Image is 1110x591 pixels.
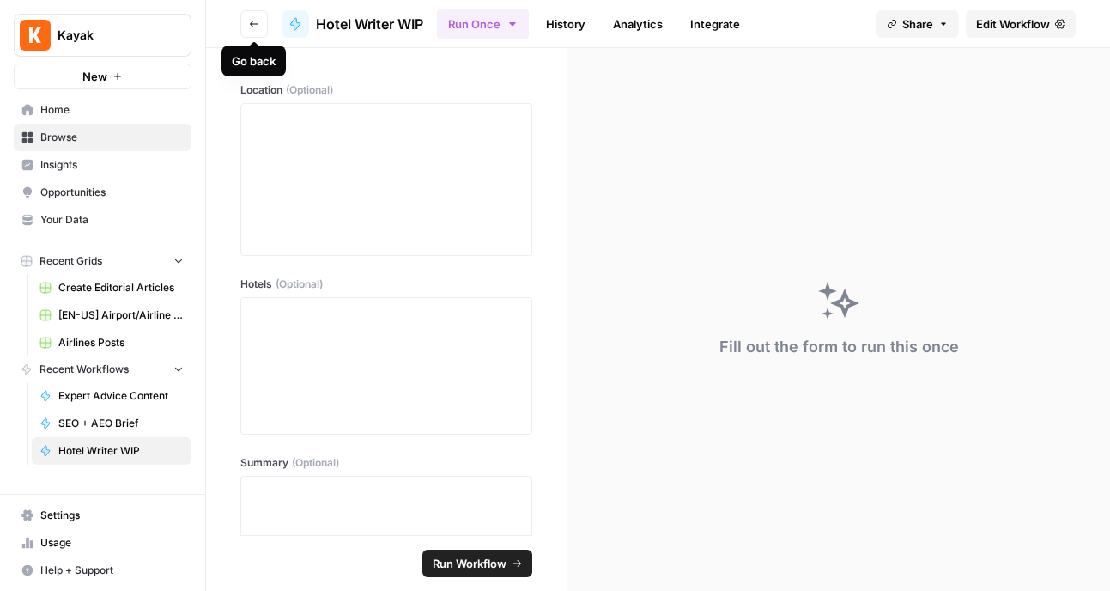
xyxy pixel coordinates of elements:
button: Run Workflow [422,550,532,577]
a: Insights [14,151,191,179]
button: Recent Grids [14,248,191,274]
span: (Optional) [286,82,333,98]
span: Recent Workflows [39,362,129,377]
a: Your Data [14,206,191,234]
span: Hotel Writer WIP [58,443,184,459]
span: (Optional) [276,277,323,292]
button: Help + Support [14,557,191,584]
span: SEO + AEO Brief [58,416,184,431]
a: [EN-US] Airport/Airline Content Refresh [32,302,191,329]
a: Settings [14,502,191,529]
span: Expert Advice Content [58,388,184,404]
button: Workspace: Kayak [14,14,191,57]
span: Hotel Writer WIP [316,14,423,34]
label: Hotels [240,277,532,292]
span: New [82,68,107,85]
a: Opportunities [14,179,191,206]
button: Recent Workflows [14,356,191,382]
div: Go back [232,52,276,70]
button: New [14,64,191,89]
a: SEO + AEO Brief [32,410,191,437]
span: Edit Workflow [976,15,1050,33]
span: Home [40,102,184,118]
span: Settings [40,508,184,523]
a: Integrate [680,10,750,38]
button: Run Once [437,9,529,39]
span: Run Workflow [433,555,506,572]
span: (Optional) [292,455,339,471]
a: Analytics [603,10,673,38]
a: Airlines Posts [32,329,191,356]
span: Usage [40,535,184,551]
span: Browse [40,130,184,145]
a: Edit Workflow [966,10,1076,38]
span: Airlines Posts [58,335,184,350]
span: Share [902,15,933,33]
div: Fill out the form to run this once [719,335,959,359]
span: Recent Grids [39,253,102,269]
a: Usage [14,529,191,557]
label: Location [240,82,532,98]
span: Your Data [40,212,184,228]
label: Summary [240,455,532,471]
a: Hotel Writer WIP [282,10,423,38]
img: Kayak Logo [20,20,51,51]
a: Browse [14,124,191,151]
a: Hotel Writer WIP [32,437,191,465]
span: [EN-US] Airport/Airline Content Refresh [58,308,184,323]
span: Opportunities [40,185,184,200]
a: Home [14,96,191,124]
span: Insights [40,157,184,173]
a: Expert Advice Content [32,382,191,410]
span: Create Editorial Articles [58,280,184,295]
button: Share [876,10,959,38]
a: Create Editorial Articles [32,274,191,302]
a: History [536,10,596,38]
span: Kayak [58,27,161,44]
span: Help + Support [40,563,184,578]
